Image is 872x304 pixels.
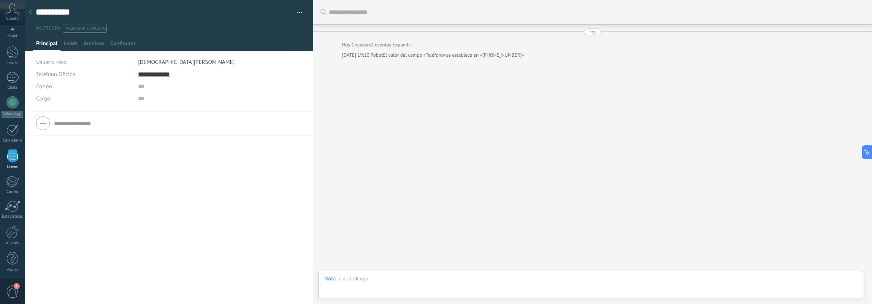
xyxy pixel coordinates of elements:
a: Expandir [393,41,411,49]
span: Teléfono Oficina [36,71,76,78]
div: Hoy [588,28,597,35]
div: Estadísticas [2,214,24,219]
div: Ayuda [2,267,24,272]
span: Archivos [84,40,104,51]
span: Principal [36,40,57,51]
span: : [336,275,337,283]
span: [DEMOGRAPHIC_DATA][PERSON_NAME] [138,59,235,66]
span: 2 eventos [371,41,391,49]
button: Teléfono Oficina [36,68,76,80]
div: Calendario [2,138,24,143]
span: Cargo [36,96,50,102]
button: Correo [36,80,52,92]
div: [DATE] 19:10 [342,51,371,59]
span: El valor del campo «Teléfono» [383,51,446,59]
div: Correo [2,189,24,194]
div: Usuario resp. [36,56,132,68]
span: se establece en «[PHONE_NUMBER]» [446,51,524,59]
span: Leads [63,40,78,51]
span: 1 [14,283,20,289]
div: Chats [2,85,24,90]
span: Usuario resp. [36,59,68,66]
div: Ajustes [2,241,24,246]
span: Configurar [110,40,135,51]
span: Robot [371,52,383,58]
span: #agregar etiquetas [66,26,106,31]
div: Cargo [36,92,132,105]
div: Leads [2,61,24,66]
div: Hoy [342,41,352,49]
div: Creación: [342,41,411,49]
span: Correo [36,83,52,90]
span: Cuenta [6,16,19,21]
div: Listas [2,165,24,170]
span: #6296204 [36,25,61,32]
div: WhatsApp [2,111,23,118]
